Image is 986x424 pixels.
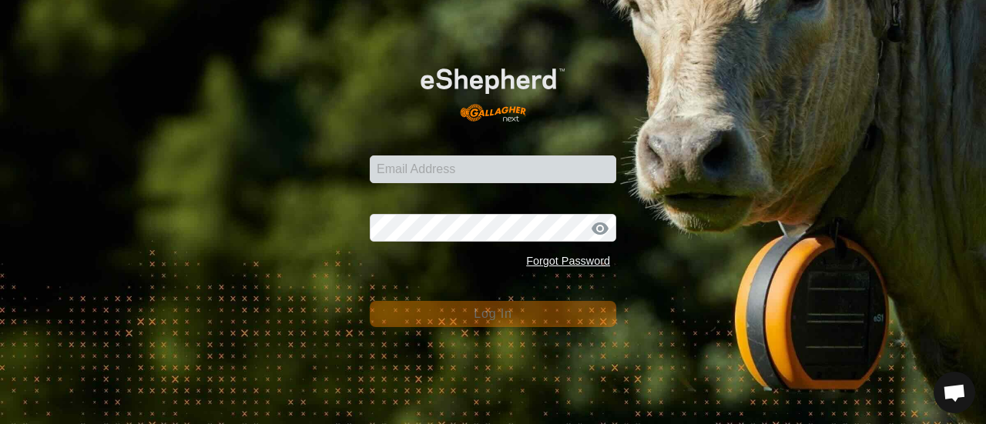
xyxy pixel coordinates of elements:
span: Log In [474,307,511,320]
div: Open chat [934,372,975,413]
button: Log In [370,301,616,327]
a: Forgot Password [526,255,610,267]
img: E-shepherd Logo [394,48,592,132]
input: Email Address [370,155,616,183]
